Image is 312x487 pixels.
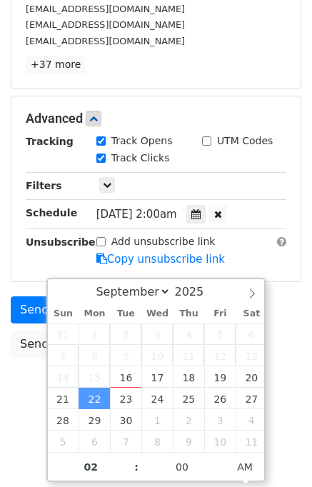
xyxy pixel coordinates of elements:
[241,418,312,487] iframe: Chat Widget
[26,207,77,219] strong: Schedule
[48,388,79,409] span: September 21, 2025
[141,323,173,345] span: September 3, 2025
[204,345,236,366] span: September 12, 2025
[26,4,185,14] small: [EMAIL_ADDRESS][DOMAIN_NAME]
[79,409,110,431] span: September 29, 2025
[204,323,236,345] span: September 5, 2025
[139,453,226,481] input: Minute
[236,388,267,409] span: September 27, 2025
[204,431,236,452] span: October 10, 2025
[110,345,141,366] span: September 9, 2025
[111,134,173,149] label: Track Opens
[141,388,173,409] span: September 24, 2025
[110,388,141,409] span: September 23, 2025
[141,409,173,431] span: October 1, 2025
[26,36,185,46] small: [EMAIL_ADDRESS][DOMAIN_NAME]
[204,366,236,388] span: September 19, 2025
[48,453,135,481] input: Hour
[26,111,286,126] h5: Advanced
[79,345,110,366] span: September 8, 2025
[26,136,74,147] strong: Tracking
[173,431,204,452] span: October 9, 2025
[26,180,62,191] strong: Filters
[134,453,139,481] span: :
[171,285,222,298] input: Year
[236,409,267,431] span: October 4, 2025
[111,234,216,249] label: Add unsubscribe link
[26,19,185,30] small: [EMAIL_ADDRESS][DOMAIN_NAME]
[173,309,204,318] span: Thu
[236,323,267,345] span: September 6, 2025
[48,431,79,452] span: October 5, 2025
[236,366,267,388] span: September 20, 2025
[173,388,204,409] span: September 25, 2025
[48,345,79,366] span: September 7, 2025
[26,236,96,248] strong: Unsubscribe
[48,323,79,345] span: August 31, 2025
[11,296,166,323] a: Send on [DATE] 2:00am
[79,388,110,409] span: September 22, 2025
[236,431,267,452] span: October 11, 2025
[141,309,173,318] span: Wed
[48,409,79,431] span: September 28, 2025
[110,323,141,345] span: September 2, 2025
[110,366,141,388] span: September 16, 2025
[79,323,110,345] span: September 1, 2025
[48,366,79,388] span: September 14, 2025
[173,409,204,431] span: October 2, 2025
[236,309,267,318] span: Sat
[11,331,119,358] a: Send Test Email
[96,208,177,221] span: [DATE] 2:00am
[111,151,170,166] label: Track Clicks
[26,56,86,74] a: +37 more
[141,431,173,452] span: October 8, 2025
[110,309,141,318] span: Tue
[226,453,265,481] span: Click to toggle
[96,253,225,266] a: Copy unsubscribe link
[173,366,204,388] span: September 18, 2025
[79,431,110,452] span: October 6, 2025
[204,309,236,318] span: Fri
[173,345,204,366] span: September 11, 2025
[110,431,141,452] span: October 7, 2025
[141,345,173,366] span: September 10, 2025
[204,388,236,409] span: September 26, 2025
[79,309,110,318] span: Mon
[141,366,173,388] span: September 17, 2025
[236,345,267,366] span: September 13, 2025
[217,134,273,149] label: UTM Codes
[204,409,236,431] span: October 3, 2025
[173,323,204,345] span: September 4, 2025
[110,409,141,431] span: September 30, 2025
[79,366,110,388] span: September 15, 2025
[48,309,79,318] span: Sun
